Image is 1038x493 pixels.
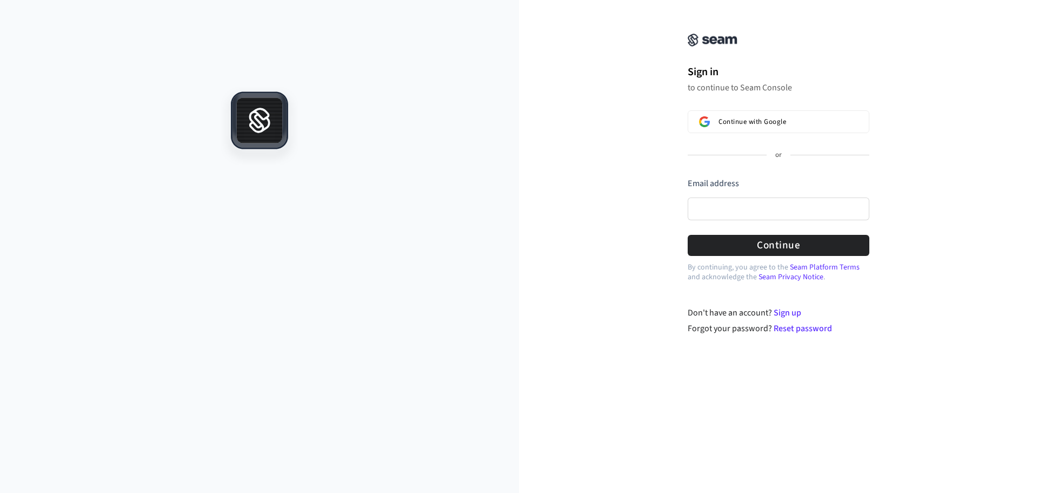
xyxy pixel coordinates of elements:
a: Sign up [774,307,801,319]
img: Sign in with Google [699,116,710,127]
p: to continue to Seam Console [688,82,869,93]
div: Don't have an account? [688,306,870,319]
label: Email address [688,178,739,189]
div: Forgot your password? [688,322,870,335]
a: Seam Platform Terms [790,262,860,273]
a: Seam Privacy Notice [758,272,823,282]
p: By continuing, you agree to the and acknowledge the . [688,262,869,282]
button: Continue [688,235,869,256]
h1: Sign in [688,64,869,80]
p: or [775,150,782,160]
img: Seam Console [688,34,737,47]
button: Sign in with GoogleContinue with Google [688,110,869,133]
span: Continue with Google [718,117,786,126]
a: Reset password [774,323,832,334]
